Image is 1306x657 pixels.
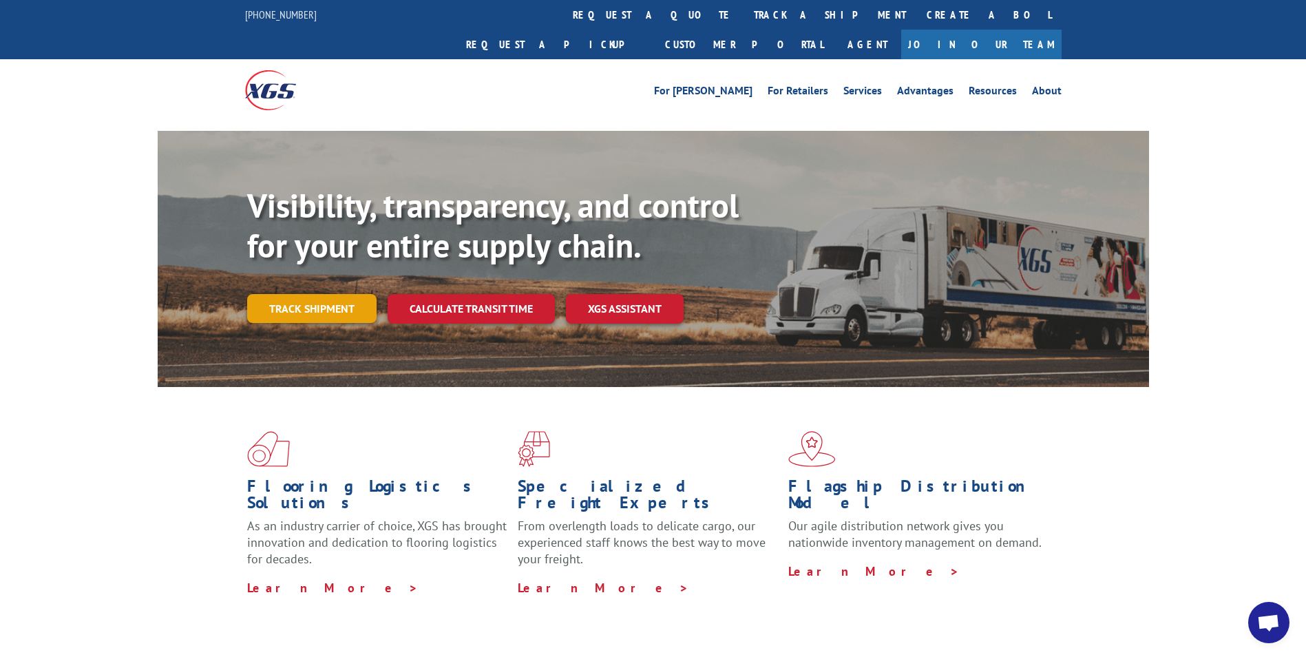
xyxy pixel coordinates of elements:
a: Request a pickup [456,30,655,59]
a: Learn More > [788,563,960,579]
a: For [PERSON_NAME] [654,85,752,101]
a: Learn More > [247,580,419,596]
a: Agent [834,30,901,59]
a: About [1032,85,1062,101]
img: xgs-icon-focused-on-flooring-red [518,431,550,467]
img: xgs-icon-flagship-distribution-model-red [788,431,836,467]
p: From overlength loads to delicate cargo, our experienced staff knows the best way to move your fr... [518,518,778,579]
a: For Retailers [768,85,828,101]
a: Advantages [897,85,954,101]
h1: Flagship Distribution Model [788,478,1049,518]
span: As an industry carrier of choice, XGS has brought innovation and dedication to flooring logistics... [247,518,507,567]
a: Resources [969,85,1017,101]
img: xgs-icon-total-supply-chain-intelligence-red [247,431,290,467]
b: Visibility, transparency, and control for your entire supply chain. [247,184,739,267]
a: Learn More > [518,580,689,596]
a: Track shipment [247,294,377,323]
a: XGS ASSISTANT [566,294,684,324]
a: Customer Portal [655,30,834,59]
a: Services [843,85,882,101]
span: Our agile distribution network gives you nationwide inventory management on demand. [788,518,1042,550]
h1: Flooring Logistics Solutions [247,478,507,518]
a: [PHONE_NUMBER] [245,8,317,21]
h1: Specialized Freight Experts [518,478,778,518]
div: Open chat [1248,602,1289,643]
a: Join Our Team [901,30,1062,59]
a: Calculate transit time [388,294,555,324]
